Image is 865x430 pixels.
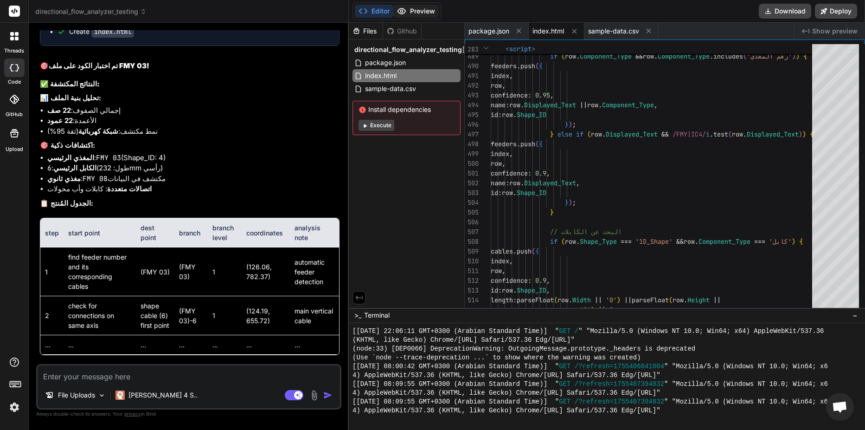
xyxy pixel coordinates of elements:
[572,296,591,304] span: Width
[575,327,578,336] span: /
[559,362,570,371] span: GET
[124,411,141,417] span: privacy
[359,105,455,114] span: Install dependencies
[364,57,407,68] span: package.json
[532,45,535,53] span: >
[47,153,94,162] strong: المغذي الرئيسي
[64,248,136,296] td: find feeder number and its corresponding cables
[506,101,509,109] span: :
[532,26,564,36] span: index.html
[632,296,669,304] span: parseFloat
[491,267,502,275] span: row
[290,296,339,335] td: main vertical cable
[40,141,95,150] strong: 🎯 اكتشافات ذكية:
[49,61,149,70] strong: تم اختبار الكود على ملف FMY 03!
[535,276,546,285] span: 0.9
[528,276,532,285] span: :
[465,110,479,120] div: 495
[174,335,208,355] td: ...
[565,52,576,60] span: row
[759,4,811,19] button: Download
[580,101,587,109] span: ||
[506,45,509,53] span: <
[383,26,421,36] div: Github
[502,111,513,119] span: row
[710,130,713,138] span: .
[491,296,513,304] span: length
[6,399,22,415] img: settings
[810,130,814,138] span: {
[491,72,509,80] span: index
[509,179,520,187] span: row
[654,52,658,60] span: .
[53,163,96,172] strong: الكابل الرئيسي
[35,7,147,16] span: directional_flow_analyzer_testing
[710,52,713,60] span: .
[465,139,479,149] div: 498
[352,336,575,345] span: (KHTML, like Gecko) Chrome/[URL] Safari/537.36 Edg/[URL]"
[6,111,23,118] label: GitHub
[465,52,479,61] div: 489
[747,52,792,60] span: 'رقم المغذي'
[352,406,660,415] span: 4) AppleWebKit/537.36 (KHTML, like Gecko) Chrome/[URL] Safari/537.36 Edg/[URL]"
[576,52,580,60] span: .
[83,174,108,183] code: FMY 08
[792,237,795,246] span: )
[673,296,684,304] span: row
[664,362,828,371] span: " "Mozilla/5.0 (Windows NT 10.0; Win64; x6
[491,62,517,70] span: feeders
[491,286,498,294] span: id
[557,130,572,138] span: else
[290,218,339,248] th: analysis note
[359,120,394,131] button: Execute
[539,140,543,148] span: {
[706,130,710,138] span: i
[550,228,622,236] span: // البحث عن الكابلات
[465,169,479,178] div: 501
[498,189,502,197] span: :
[242,248,290,296] td: (126.06, 782.37)
[309,390,320,401] img: attachment
[465,81,479,91] div: 492
[698,237,750,246] span: Component_Type
[572,120,576,129] span: ;
[513,286,517,294] span: .
[352,389,660,397] span: 4) AppleWebKit/537.36 (KHTML, like Gecko) Chrome/[URL] Safari/537.36 Edg/[URL]"
[36,410,341,418] p: Always double-check its answers. Your in Bind
[575,362,664,371] span: /?refresh=1755406841804
[713,296,721,304] span: ||
[654,101,658,109] span: ,
[47,106,71,115] strong: 22 صف
[352,371,660,380] span: 4) AppleWebKit/537.36 (KHTML, like Gecko) Chrome/[URL] Safari/537.36 Edg/[URL]"
[107,184,152,193] strong: اتصالات متعددة
[136,248,174,296] td: (FMY 03)
[799,130,802,138] span: )
[815,4,857,19] button: Deploy
[517,111,546,119] span: Shape_ID
[576,130,583,138] span: if
[47,126,340,137] li: نمط مكتشف: (ثقة 95%)
[587,130,591,138] span: (
[621,237,632,246] span: ===
[743,130,747,138] span: .
[591,130,602,138] span: row
[465,286,479,295] div: 513
[502,81,506,90] span: ,
[595,296,602,304] span: ||
[47,174,340,184] li: : مكتشف في البيانات
[40,93,101,102] strong: 📊 تحليل بنية الملف:
[465,237,479,247] div: 508
[576,237,580,246] span: .
[465,71,479,81] div: 491
[498,111,502,119] span: :
[91,26,134,38] code: index.html
[606,296,617,304] span: '0'
[559,380,570,389] span: GET
[491,81,502,90] span: row
[539,62,543,70] span: {
[465,217,479,227] div: 506
[98,391,106,399] img: Pick Models
[64,218,136,248] th: start point
[609,306,613,314] span: 0
[606,130,658,138] span: Displayed_Text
